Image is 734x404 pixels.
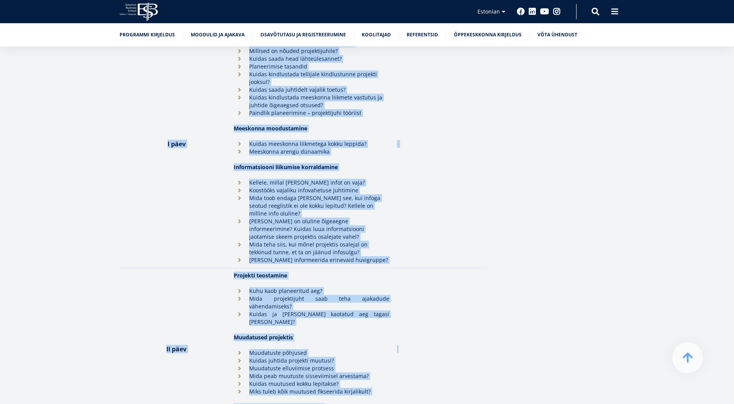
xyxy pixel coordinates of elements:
[234,272,287,279] strong: Projekti teostamine
[234,179,389,187] li: Kellele, millal [PERSON_NAME] infot on vaja?
[234,372,389,380] li: Mida peab muutuste sisseviimisel arvestama?
[537,31,577,39] a: Võta ühendust
[120,21,230,268] th: I päev
[234,94,389,109] li: Kuidas kindlustada meeskonna liikmete vastutus ja juhtide õigeaegsed otsused?
[234,109,389,117] li: Paindlik planeerimine – projektijuhi tööriist
[234,163,338,171] strong: Informatsiooni liikumise korraldamine
[540,8,549,15] a: Youtube
[517,8,525,15] a: Facebook
[234,140,389,148] li: Kuidas meeskonna liikmetega kokku leppida?
[234,241,389,256] li: Mida teha siis, kui mõnel projektis osalejal on tekkinud tunne, et ta on jäänud infosulgu?
[454,31,522,39] a: Õppekeskkonna kirjeldus
[234,63,389,70] li: Planeerimise tasandid
[234,86,389,94] li: Kuidas saada juhtidelt vajalik toetus?
[234,310,389,326] li: Kuidas ja [PERSON_NAME] kaotatud aeg tagasi [PERSON_NAME]?
[234,388,389,395] li: Miks tuleb kõik muutused fikseerida kirjalikult?
[529,8,536,15] a: Linkedin
[234,194,389,217] li: Mida toob endaga [PERSON_NAME] see, kui infoga seotud reeglistik ei ole kokku lepitud? Kellele on...
[191,31,245,39] a: Moodulid ja ajakava
[234,47,389,55] li: Millised on nõuded projektijuhile?
[407,31,438,39] a: Referentsid
[234,148,389,156] li: Meeskonna arengu dünaamika
[234,287,389,295] li: Kuhu kaob planeeritud aeg?
[260,31,346,39] a: Osavõtutasu ja registreerumine
[234,380,389,388] li: Kuidas muutused kokku lepitakse?
[234,365,389,372] li: Muudatuste elluviimise protsess
[234,256,389,264] li: [PERSON_NAME] informeerida erinevaid huvigruppe?
[234,187,389,194] li: Koostööks vajaliku infovahetuse juhtimine
[120,31,175,39] a: Programmi kirjeldus
[234,70,389,86] li: Kuidas kindlustada tellijale kindlustunne projekti jooksul?
[234,217,389,241] li: [PERSON_NAME] on oluline õigeaegne informeerimine? Kuidas luua informatsiooni jaotamise skeem pro...
[234,357,389,365] li: Kuidas juhtida projekti muutusi?
[234,125,307,132] strong: Meeskonna moodustamine
[234,295,389,310] li: Mida projektijuht saab teha ajakadude vähendamiseks?
[553,8,561,15] a: Instagram
[234,55,389,63] li: Kuidas saada head lähteülesannet?
[234,349,389,357] li: Muudatuste põhjused
[234,334,293,341] strong: Muudatused projektis
[362,31,391,39] a: Koolitajad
